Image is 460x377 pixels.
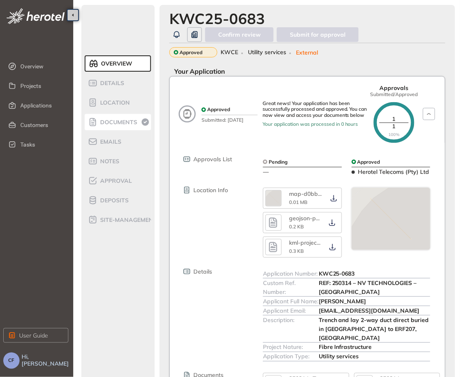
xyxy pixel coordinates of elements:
span: Pending [269,159,287,165]
span: Details [193,268,212,275]
span: Fibre Infrastructure [319,344,372,351]
span: Project Nature: [263,344,303,351]
span: Application Number: [263,270,318,277]
img: logo [7,8,65,24]
div: KWC25-0683 [169,10,265,27]
span: Submitted: [DATE] [202,115,258,123]
span: KWC25-0683 [319,270,355,277]
span: Approved [180,50,202,55]
span: ... [316,215,320,222]
span: Utility services [319,353,359,360]
span: Tasks [20,136,62,153]
span: CF [9,358,15,364]
span: Customers [20,117,62,133]
span: 0.01 MB [289,199,307,205]
span: Location [98,99,130,106]
span: site-management [98,217,157,224]
span: Utility services [248,49,286,56]
div: Great news! Your application has been successfully processed and approved. You can now view and a... [263,101,368,118]
span: — [263,168,269,175]
span: ... [317,239,320,246]
span: Emails [98,138,121,145]
span: Deposits [98,197,129,204]
span: Custom Ref. Number: [263,279,296,296]
span: Notes [98,158,119,165]
span: Overview [99,60,132,67]
span: [PERSON_NAME] [319,298,366,305]
span: Hi, [PERSON_NAME] [22,354,70,368]
span: map-d0bb [289,190,318,197]
button: CF [3,353,20,369]
span: Approved [357,159,380,165]
span: Approvals List [193,156,232,163]
span: Description: [263,316,294,324]
span: Applicant Email: [263,307,306,314]
span: Trench and lay 2-way duct direct buried in [GEOGRAPHIC_DATA] to ERF207, [GEOGRAPHIC_DATA] [319,316,429,342]
div: kml-project-1e7b209d-fa66-48a8-a5b5-cc1cd42ff1ad.kml [289,239,320,246]
span: 0.3 KB [289,248,304,254]
span: KWCE [221,49,238,56]
span: kml-projec [289,239,317,246]
span: REF: 250314 – NV TECHNOLOGIES – [GEOGRAPHIC_DATA] [319,279,417,296]
span: Details [98,80,124,87]
span: Approvals [380,85,409,92]
span: Applications [20,97,62,114]
span: Applicant Full Name: [263,298,318,305]
span: Approved [207,107,230,112]
span: Documents [98,119,137,126]
span: User Guide [19,331,48,340]
img: map-snapshot [352,188,431,250]
span: [EMAIL_ADDRESS][DOMAIN_NAME] [319,307,420,314]
div: map-d0bb4063.png [289,191,322,197]
span: Herotel Telecoms (Pty) Ltd [358,168,429,175]
span: 0.2 KB [289,224,304,230]
span: External [296,49,318,56]
span: Location Info [193,187,228,194]
div: geojson-project-0b37a7ea-5ec0-4d00-a14e-bc7b8882c523.geojson [289,215,320,222]
span: ... [318,190,322,197]
div: Your application was processed in 0 hours [263,121,368,127]
span: Your Application [169,67,225,75]
span: geojson-p [289,215,316,222]
span: 100% [389,132,400,137]
span: Projects [20,78,62,94]
span: Overview [20,58,62,75]
span: Approval [98,178,132,184]
button: User Guide [3,328,68,343]
span: Application Type: [263,353,309,360]
span: Submitted/Approved [370,92,418,97]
